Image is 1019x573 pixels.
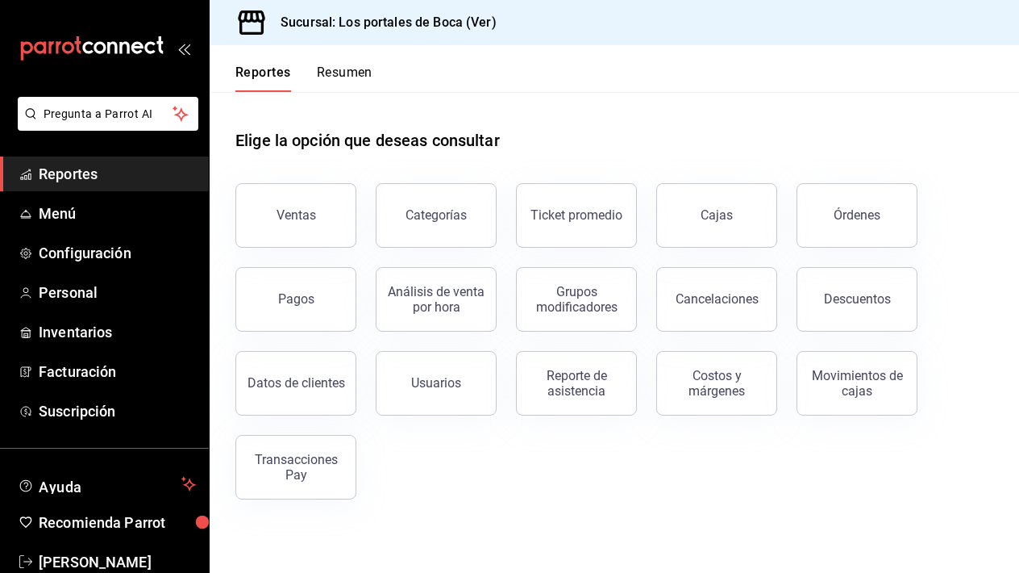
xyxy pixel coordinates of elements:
[516,351,637,416] button: Reporte de asistencia
[376,183,497,248] button: Categorías
[526,284,626,315] div: Grupos modificadores
[516,183,637,248] button: Ticket promedio
[235,65,372,92] div: navigation tabs
[376,267,497,332] button: Análisis de venta por hora
[39,475,175,494] span: Ayuda
[39,163,196,185] span: Reportes
[834,207,880,223] div: Órdenes
[235,183,356,248] button: Ventas
[235,435,356,500] button: Transacciones Pay
[268,13,497,32] h3: Sucursal: Los portales de Boca (Ver)
[406,207,467,223] div: Categorías
[235,351,356,416] button: Datos de clientes
[235,65,291,92] button: Reportes
[676,291,759,307] div: Cancelaciones
[39,361,196,383] span: Facturación
[824,291,891,307] div: Descuentos
[656,351,777,416] button: Costos y márgenes
[376,351,497,416] button: Usuarios
[656,183,777,248] a: Cajas
[277,207,316,223] div: Ventas
[247,375,345,391] div: Datos de clientes
[796,183,917,248] button: Órdenes
[235,267,356,332] button: Pagos
[807,368,907,399] div: Movimientos de cajas
[235,128,500,153] h1: Elige la opción que deseas consultar
[386,284,486,315] div: Análisis de venta por hora
[278,291,314,307] div: Pagos
[796,351,917,416] button: Movimientos de cajas
[667,368,767,399] div: Costos y márgenes
[39,512,196,533] span: Recomienda Parrot
[39,203,196,224] span: Menú
[317,65,372,92] button: Resumen
[39,282,196,303] span: Personal
[656,267,777,332] button: Cancelaciones
[526,368,626,399] div: Reporte de asistencia
[44,106,173,123] span: Pregunta a Parrot AI
[177,42,190,55] button: open_drawer_menu
[39,321,196,343] span: Inventarios
[18,97,198,131] button: Pregunta a Parrot AI
[701,206,734,225] div: Cajas
[39,242,196,264] span: Configuración
[796,267,917,332] button: Descuentos
[530,207,622,223] div: Ticket promedio
[11,117,198,134] a: Pregunta a Parrot AI
[411,375,461,391] div: Usuarios
[39,551,196,573] span: [PERSON_NAME]
[516,267,637,332] button: Grupos modificadores
[246,452,346,483] div: Transacciones Pay
[39,400,196,422] span: Suscripción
